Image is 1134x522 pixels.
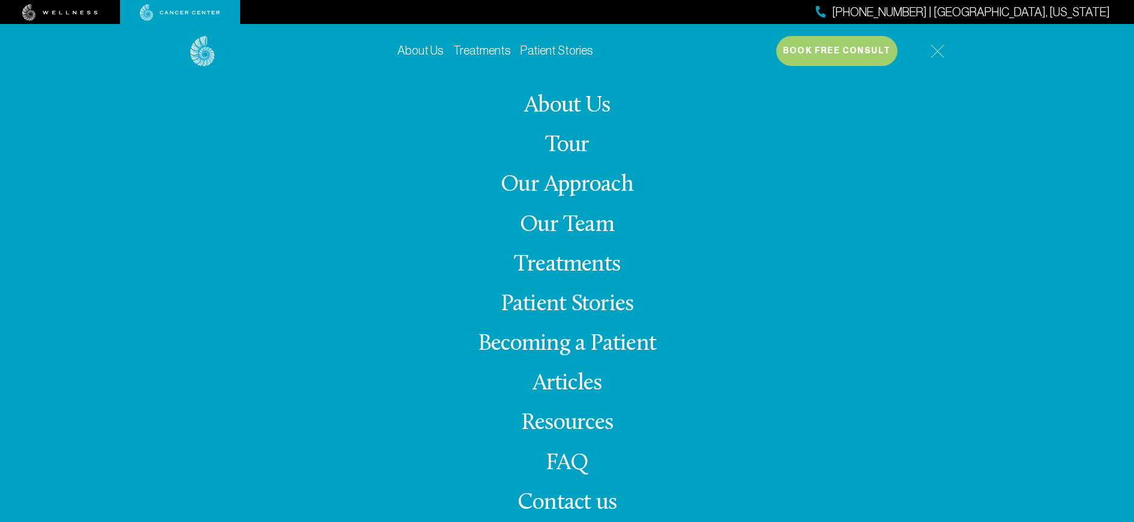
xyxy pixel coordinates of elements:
[520,44,593,57] a: Patient Stories
[478,332,656,356] a: Becoming a Patient
[546,452,589,475] a: FAQ
[190,36,215,67] img: logo
[832,4,1110,21] span: [PHONE_NUMBER] | [GEOGRAPHIC_DATA], [US_STATE]
[776,36,897,66] button: Book Free Consult
[397,44,444,57] a: About Us
[532,372,602,395] a: Articles
[816,4,1110,21] a: [PHONE_NUMBER] | [GEOGRAPHIC_DATA], [US_STATE]
[520,214,614,237] a: Our Team
[514,253,620,277] a: Treatments
[517,491,617,515] span: Contact us
[501,173,633,197] a: Our Approach
[453,44,511,57] a: Treatments
[140,4,220,21] img: cancer center
[930,44,944,58] img: icon-hamburger
[521,412,613,435] a: Resources
[524,94,610,118] a: About Us
[545,134,590,157] a: Tour
[22,4,98,21] img: wellness
[501,293,634,316] a: Patient Stories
